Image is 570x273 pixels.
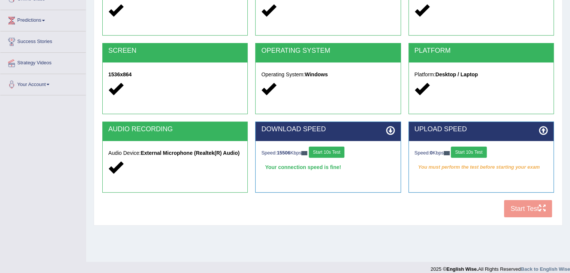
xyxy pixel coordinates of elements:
[261,147,395,160] div: Speed: Kbps
[261,72,395,77] h5: Operating System:
[446,266,478,272] strong: English Wise.
[414,47,548,55] h2: PLATFORM
[261,126,395,133] h2: DOWNLOAD SPEED
[261,47,395,55] h2: OPERATING SYSTEM
[108,126,242,133] h2: AUDIO RECORDING
[0,74,86,93] a: Your Account
[261,162,395,173] div: Your connection speed is fine!
[108,47,242,55] h2: SCREEN
[141,150,239,156] strong: External Microphone (Realtek(R) Audio)
[309,147,344,158] button: Start 10s Test
[521,266,570,272] a: Back to English Wise
[301,151,307,155] img: ajax-loader-fb-connection.gif
[431,262,570,273] div: 2025 © All Rights Reserved
[0,10,86,29] a: Predictions
[414,162,548,173] em: You must perform the test before starting your exam
[305,71,328,77] strong: Windows
[414,147,548,160] div: Speed: Kbps
[0,31,86,50] a: Success Stories
[451,147,486,158] button: Start 10s Test
[414,72,548,77] h5: Platform:
[277,150,290,156] strong: 15506
[444,151,450,155] img: ajax-loader-fb-connection.gif
[108,150,242,156] h5: Audio Device:
[108,71,132,77] strong: 1536x864
[430,150,432,156] strong: 0
[414,126,548,133] h2: UPLOAD SPEED
[435,71,478,77] strong: Desktop / Laptop
[0,53,86,71] a: Strategy Videos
